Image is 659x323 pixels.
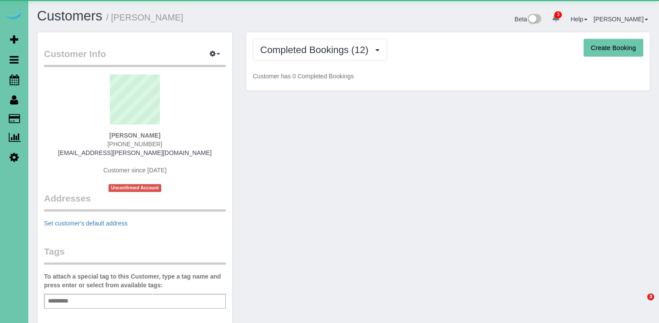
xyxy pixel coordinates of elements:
p: Customer has 0 Completed Bookings [253,72,643,81]
a: Beta [515,16,542,23]
span: Completed Bookings (12) [260,44,373,55]
a: [PERSON_NAME] [594,16,648,23]
iframe: Intercom live chat [629,293,650,314]
small: / [PERSON_NAME] [106,13,183,22]
a: Customers [37,8,102,24]
a: Set customer's default address [44,220,128,227]
span: 3 [554,11,562,18]
a: [EMAIL_ADDRESS][PERSON_NAME][DOMAIN_NAME] [58,149,211,156]
legend: Customer Info [44,47,226,67]
a: Help [571,16,588,23]
span: Unconfirmed Account [109,184,162,192]
img: Automaid Logo [5,9,23,21]
span: 3 [647,293,654,300]
span: [PHONE_NUMBER] [107,141,162,148]
img: New interface [527,14,541,25]
button: Create Booking [584,39,643,57]
label: To attach a special tag to this Customer, type a tag name and press enter or select from availabl... [44,272,226,289]
legend: Tags [44,245,226,265]
a: 3 [547,9,564,28]
button: Completed Bookings (12) [253,39,387,61]
span: Customer since [DATE] [103,167,166,174]
strong: [PERSON_NAME] [109,132,160,139]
